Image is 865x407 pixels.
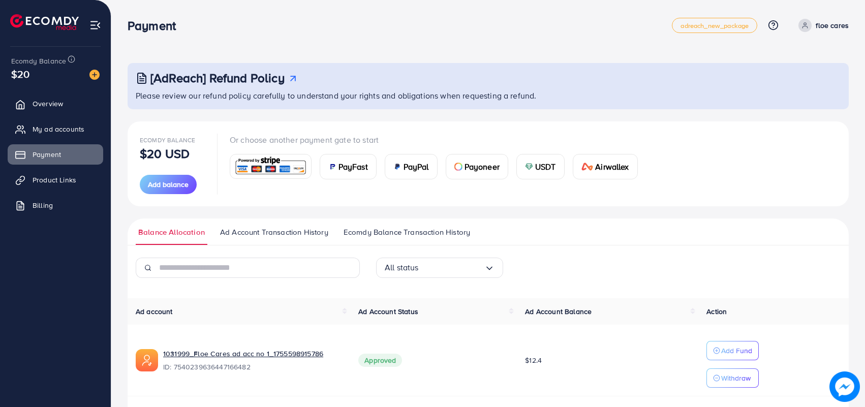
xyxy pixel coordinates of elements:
div: Search for option [376,258,503,278]
p: Please review our refund policy carefully to understand your rights and obligations when requesti... [136,89,843,102]
h3: [AdReach] Refund Policy [150,71,285,85]
span: Product Links [33,175,76,185]
span: adreach_new_package [681,22,749,29]
p: Add Fund [721,345,752,357]
img: card [393,163,401,171]
button: Add balance [140,175,197,194]
img: card [233,155,308,177]
img: ic-ads-acc.e4c84228.svg [136,349,158,371]
img: card [581,163,594,171]
p: floe cares [816,19,849,32]
button: Withdraw [706,368,759,388]
span: Balance Allocation [138,227,205,238]
p: Or choose another payment gate to start [230,134,646,146]
span: All status [385,260,419,275]
span: Ecomdy Balance [140,136,195,144]
img: card [454,163,462,171]
span: Billing [33,200,53,210]
a: card [230,154,312,179]
span: Payment [33,149,61,160]
a: Product Links [8,170,103,190]
span: Add balance [148,179,189,190]
span: ID: 7540239636447166482 [163,362,342,372]
a: floe cares [794,19,849,32]
a: cardPayPal [385,154,438,179]
span: PayPal [404,161,429,173]
span: Action [706,306,727,317]
a: Billing [8,195,103,215]
span: Overview [33,99,63,109]
input: Search for option [419,260,484,275]
a: Overview [8,93,103,114]
span: Ad Account Transaction History [220,227,328,238]
span: Approved [358,354,402,367]
img: card [328,163,336,171]
span: Payoneer [465,161,500,173]
p: $20 USD [140,147,190,160]
span: Ad account [136,306,173,317]
img: logo [10,14,79,30]
a: cardPayFast [320,154,377,179]
h3: Payment [128,18,184,33]
img: card [525,163,533,171]
span: Ecomdy Balance [11,56,66,66]
img: image [829,371,860,402]
img: image [89,70,100,80]
span: Ad Account Status [358,306,418,317]
span: $12.4 [525,355,542,365]
button: Add Fund [706,341,759,360]
span: Ad Account Balance [525,306,592,317]
span: Airwallex [595,161,629,173]
span: $20 [11,67,29,81]
a: My ad accounts [8,119,103,139]
div: <span class='underline'>1031999_Floe Cares ad acc no 1_1755598915786</span></br>7540239636447166482 [163,349,342,372]
a: 1031999_Floe Cares ad acc no 1_1755598915786 [163,349,342,359]
span: PayFast [338,161,368,173]
a: cardPayoneer [446,154,508,179]
a: cardAirwallex [573,154,638,179]
a: adreach_new_package [672,18,757,33]
span: Ecomdy Balance Transaction History [344,227,470,238]
img: menu [89,19,101,31]
span: My ad accounts [33,124,84,134]
a: Payment [8,144,103,165]
p: Withdraw [721,372,751,384]
a: cardUSDT [516,154,565,179]
span: USDT [535,161,556,173]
